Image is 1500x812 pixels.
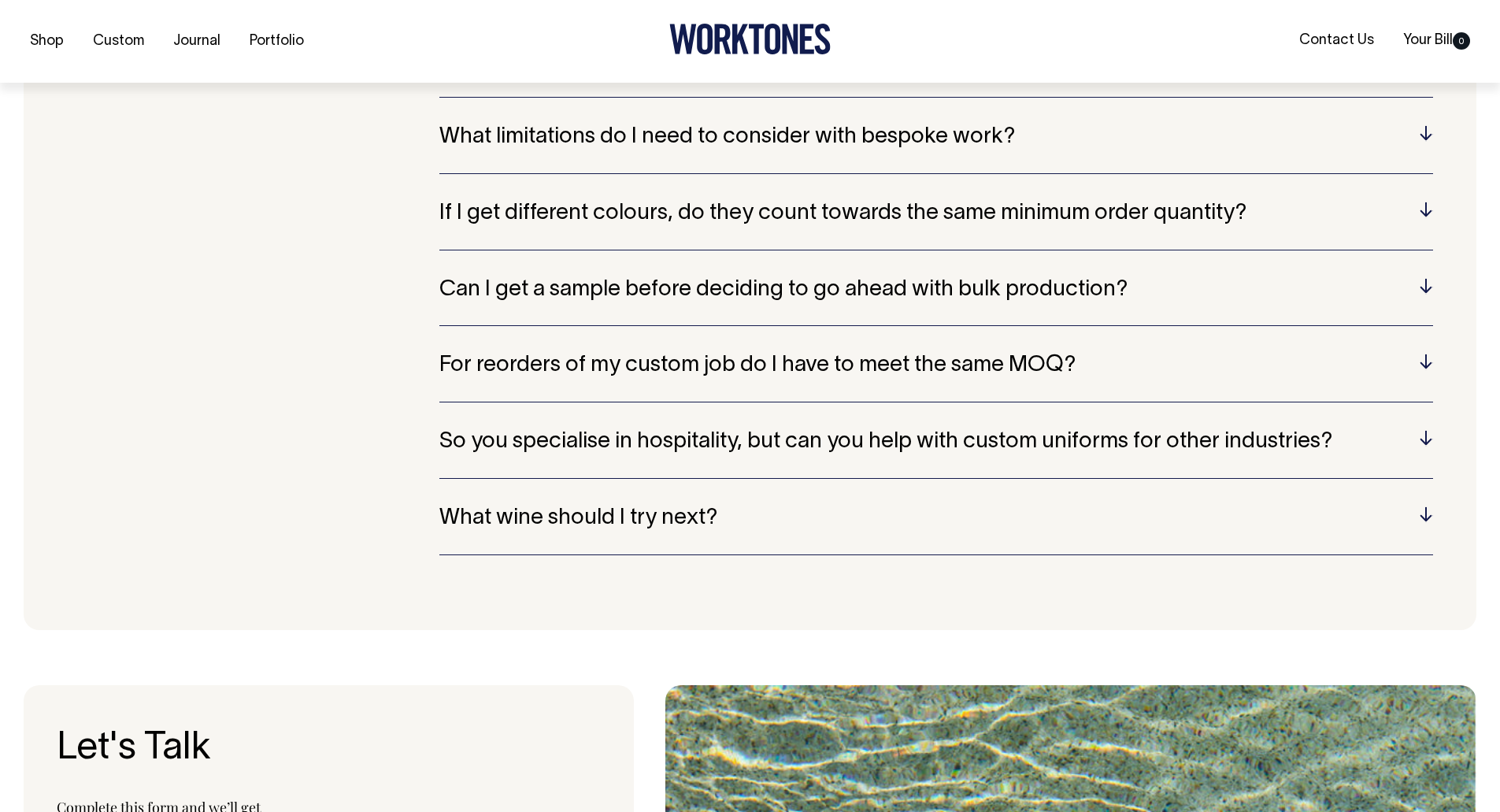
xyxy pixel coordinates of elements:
[24,28,70,54] a: Shop
[167,28,227,54] a: Journal
[439,125,1433,150] h5: What limitations do I need to consider with bespoke work?
[1293,28,1380,54] a: Contact Us
[243,28,310,54] a: Portfolio
[439,506,1433,531] h5: What wine should I try next?
[87,28,150,54] a: Custom
[439,278,1433,302] h5: Can I get a sample before deciding to go ahead with bulk production?
[1453,32,1470,50] span: 0
[439,354,1433,378] h5: For reorders of my custom job do I have to meet the same MOQ?
[439,202,1433,226] h5: If I get different colours, do they count towards the same minimum order quantity?
[1397,28,1476,54] a: Your Bill0
[57,729,601,770] h3: Let's Talk
[439,430,1433,454] h5: So you specialise in hospitality, but can you help with custom uniforms for other industries?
